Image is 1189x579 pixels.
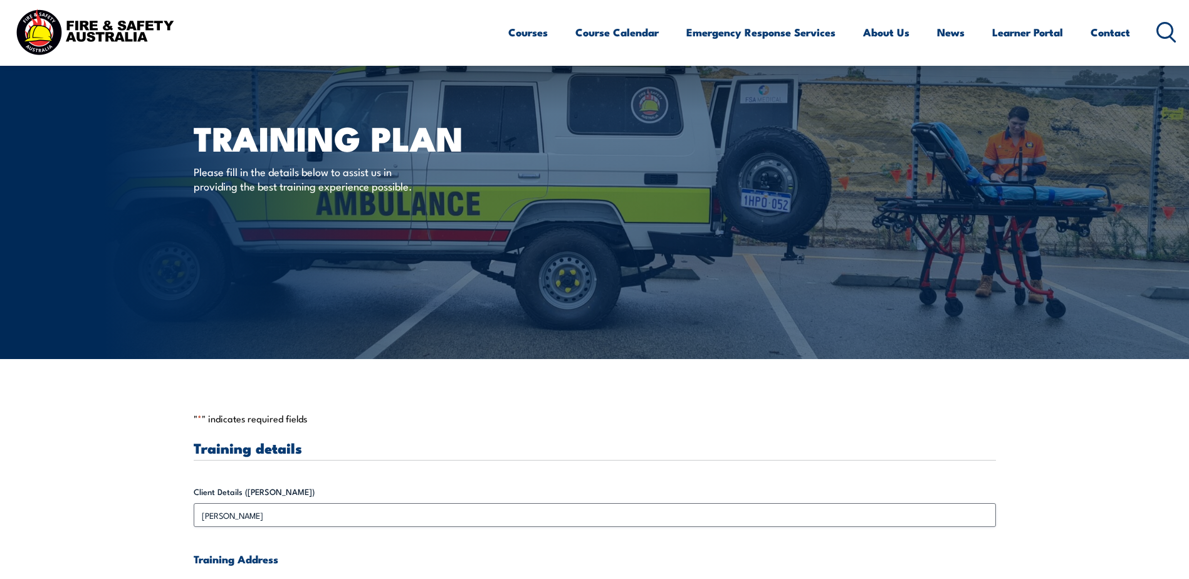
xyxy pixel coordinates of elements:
[863,16,909,49] a: About Us
[194,441,996,455] h3: Training details
[1091,16,1130,49] a: Contact
[194,412,996,425] p: " " indicates required fields
[686,16,835,49] a: Emergency Response Services
[508,16,548,49] a: Courses
[575,16,659,49] a: Course Calendar
[194,123,503,152] h1: Training plan
[194,486,996,498] label: Client Details ([PERSON_NAME])
[194,552,996,566] h4: Training Address
[194,164,422,194] p: Please fill in the details below to assist us in providing the best training experience possible.
[937,16,965,49] a: News
[992,16,1063,49] a: Learner Portal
